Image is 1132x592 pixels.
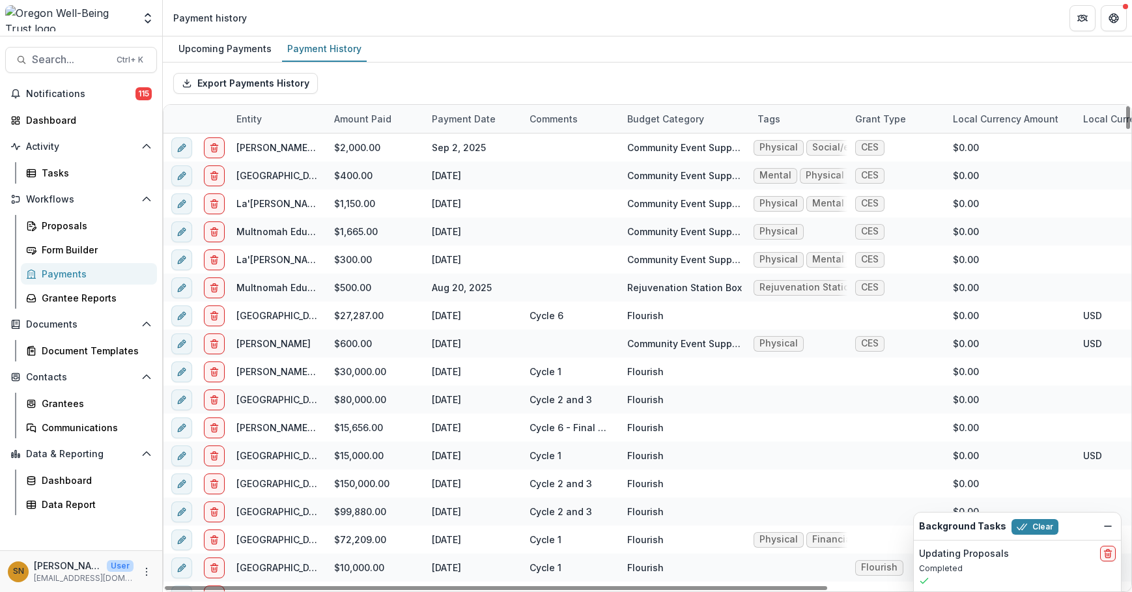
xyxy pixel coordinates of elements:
div: Grant Type [847,105,945,133]
button: delete [204,417,225,438]
div: Tags [750,105,847,133]
button: edit [171,361,192,382]
a: Document Templates [21,340,157,361]
a: [GEOGRAPHIC_DATA] [236,394,329,405]
span: CES [861,226,879,237]
a: [GEOGRAPHIC_DATA] [236,506,329,517]
button: delete [204,529,225,550]
div: $0.00 [945,386,1075,414]
div: Entity [229,112,270,126]
span: Workflows [26,194,136,205]
div: Siri Ngai [13,567,24,576]
div: Data Report [42,498,147,511]
div: Community Event Support [627,225,742,238]
div: Grant Type [847,112,914,126]
div: Tasks [42,166,147,180]
div: Cycle 6 [530,309,563,322]
div: $300.00 [326,246,424,274]
button: Partners [1069,5,1096,31]
div: Cycle 1 [530,449,561,462]
div: Mental [812,254,844,265]
button: edit [171,529,192,550]
a: [GEOGRAPHIC_DATA] [236,478,329,489]
button: edit [171,417,192,438]
div: Payment history [173,11,247,25]
a: Tasks [21,162,157,184]
div: $500.00 [326,274,424,302]
button: edit [171,389,192,410]
div: Cycle 2 and 3 [530,477,592,490]
div: [DATE] [424,218,522,246]
div: Sep 2, 2025 [424,134,522,162]
div: [DATE] [424,470,522,498]
a: Multnomah Education Service District [236,226,407,237]
button: edit [171,221,192,242]
div: Physical [759,142,798,153]
span: Activity [26,141,136,152]
div: Proposals [42,219,147,233]
div: Form Builder [42,243,147,257]
button: delete [204,473,225,494]
div: $27,287.00 [326,302,424,330]
a: [GEOGRAPHIC_DATA] [236,310,329,321]
a: [PERSON_NAME][GEOGRAPHIC_DATA] [236,422,403,433]
span: CES [861,254,879,265]
div: Community Event Support [627,169,742,182]
a: [PERSON_NAME][GEOGRAPHIC_DATA] [236,366,403,377]
div: $0.00 [945,302,1075,330]
a: Proposals [21,215,157,236]
div: Dashboard [42,473,147,487]
div: Cycle 6 - Final Payment [530,421,612,434]
button: edit [171,305,192,326]
div: [DATE] [424,442,522,470]
div: Comments [522,105,619,133]
button: edit [171,277,192,298]
button: Open Activity [5,136,157,157]
div: Mental [812,198,844,209]
div: $0.00 [945,358,1075,386]
a: Communications [21,417,157,438]
span: CES [861,142,879,153]
div: Grantee Reports [42,291,147,305]
button: Open Workflows [5,189,157,210]
div: Payment Date [424,105,522,133]
div: Aug 20, 2025 [424,274,522,302]
div: Cycle 2 and 3 [530,393,592,406]
div: Ctrl + K [114,53,146,67]
a: [PERSON_NAME][GEOGRAPHIC_DATA] #4 [236,142,418,153]
div: Physical [759,198,798,209]
div: Physical [759,226,798,237]
div: Payments [42,267,147,281]
div: Local Currency Amount [945,105,1075,133]
div: $600.00 [326,330,424,358]
span: CES [861,198,879,209]
div: Mental [759,170,791,181]
div: $1,150.00 [326,190,424,218]
div: Flourish [627,477,664,490]
div: $0.00 [945,414,1075,442]
a: Dashboard [21,470,157,491]
div: Local Currency Amount [945,112,1066,126]
a: [GEOGRAPHIC_DATA] [236,562,329,573]
button: edit [171,445,192,466]
div: $72,209.00 [326,526,424,554]
div: $1,665.00 [326,218,424,246]
div: [DATE] [424,554,522,582]
h2: Background Tasks [919,521,1006,532]
div: Grantees [42,397,147,410]
button: Clear [1012,519,1058,535]
div: Budget Category [619,112,712,126]
div: Flourish [627,309,664,322]
button: delete [204,445,225,466]
button: Search... [5,47,157,73]
div: Flourish [627,393,664,406]
p: User [107,560,134,572]
button: Dismiss [1100,518,1116,534]
div: [DATE] [424,498,522,526]
div: Cycle 2 and 3 [530,505,592,518]
button: delete [204,277,225,298]
div: Budget Category [619,105,750,133]
div: [DATE] [424,330,522,358]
